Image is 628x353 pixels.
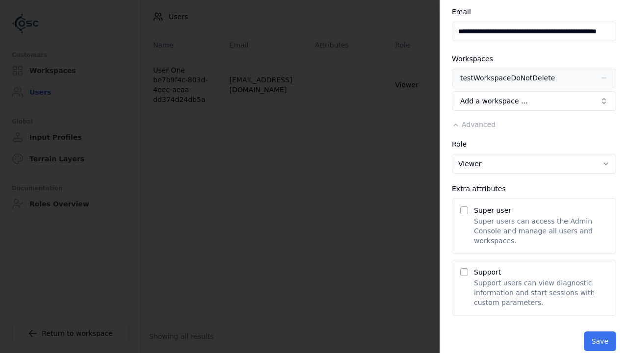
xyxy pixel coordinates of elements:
label: Role [452,140,467,148]
span: Add a workspace … [460,96,528,106]
label: Support [474,268,501,276]
button: Save [584,331,616,351]
p: Super users can access the Admin Console and manage all users and workspaces. [474,216,608,246]
div: testWorkspaceDoNotDelete [460,73,555,83]
span: Advanced [462,121,496,128]
button: Advanced [452,120,496,129]
p: Support users can view diagnostic information and start sessions with custom parameters. [474,278,608,307]
label: Email [452,8,471,16]
label: Super user [474,206,511,214]
div: Extra attributes [452,185,616,192]
label: Workspaces [452,55,493,63]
